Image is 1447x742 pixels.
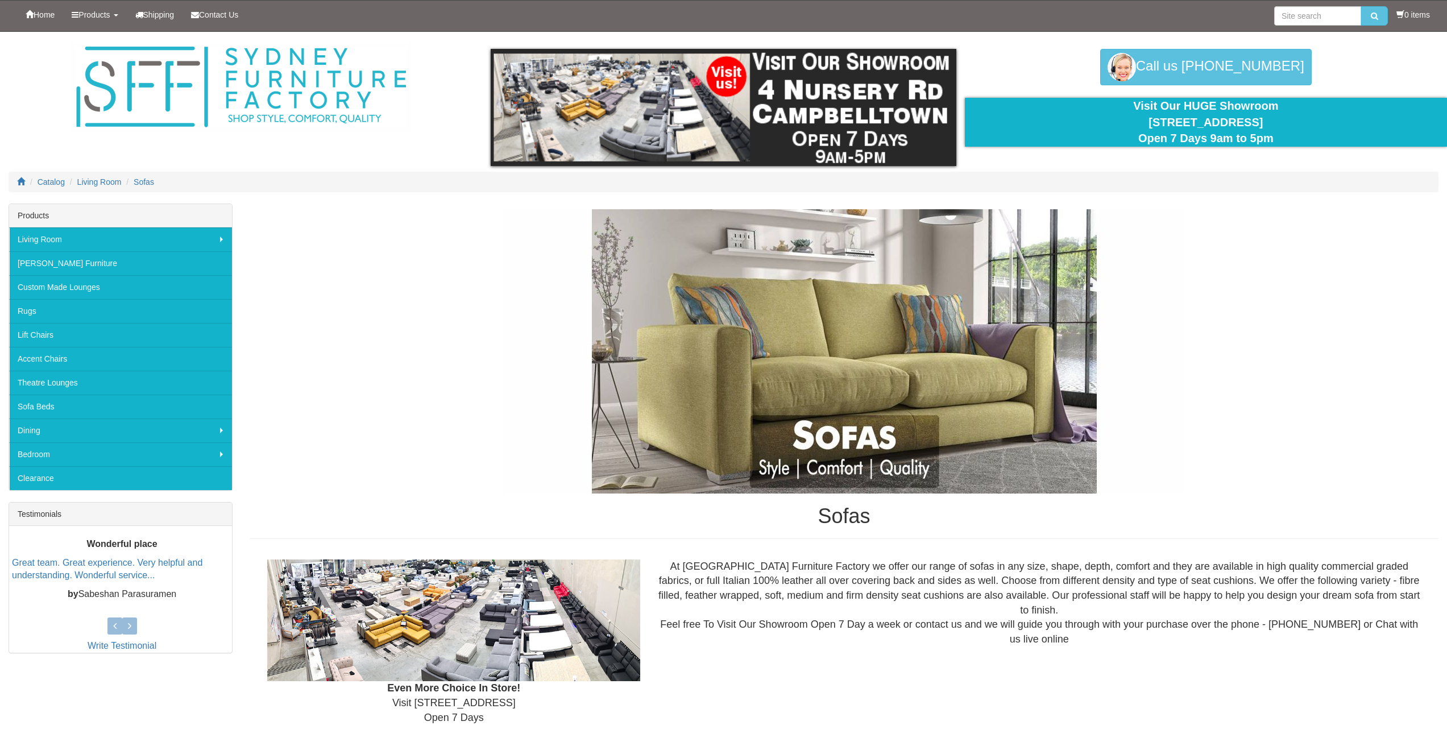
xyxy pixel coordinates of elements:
div: Products [9,204,232,227]
a: Living Room [9,227,232,251]
div: Testimonials [9,503,232,526]
a: Living Room [77,177,122,186]
a: Custom Made Lounges [9,275,232,299]
div: At [GEOGRAPHIC_DATA] Furniture Factory we offer our range of sofas in any size, shape, depth, com... [649,559,1429,647]
a: Great team. Great experience. Very helpful and understanding. Wonderful service... [12,558,202,581]
a: Sofas [134,177,154,186]
a: Catalog [38,177,65,186]
a: Theatre Lounges [9,371,232,395]
a: Rugs [9,299,232,323]
b: by [68,590,78,599]
div: Visit Our HUGE Showroom [STREET_ADDRESS] Open 7 Days 9am to 5pm [973,98,1438,147]
h1: Sofas [250,505,1438,528]
div: Visit [STREET_ADDRESS] Open 7 Days [259,559,649,726]
p: Sabeshan Parasuramen [12,588,232,602]
a: Lift Chairs [9,323,232,347]
a: Shipping [127,1,183,29]
span: Shipping [143,10,175,19]
span: Products [78,10,110,19]
a: Accent Chairs [9,347,232,371]
img: Sofas [503,209,1185,494]
a: Dining [9,418,232,442]
b: Wonderful place [86,539,157,549]
a: Contact Us [183,1,247,29]
span: Home [34,10,55,19]
li: 0 items [1396,9,1430,20]
a: Write Testimonial [88,641,156,650]
span: Contact Us [199,10,238,19]
a: [PERSON_NAME] Furniture [9,251,232,275]
img: Showroom [267,559,640,682]
a: Bedroom [9,442,232,466]
a: Clearance [9,466,232,490]
a: Sofa Beds [9,395,232,418]
a: Products [63,1,126,29]
a: Home [17,1,63,29]
img: showroom.gif [491,49,956,166]
img: Sydney Furniture Factory [71,43,412,131]
b: Even More Choice In Store! [387,682,520,694]
input: Site search [1274,6,1361,26]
